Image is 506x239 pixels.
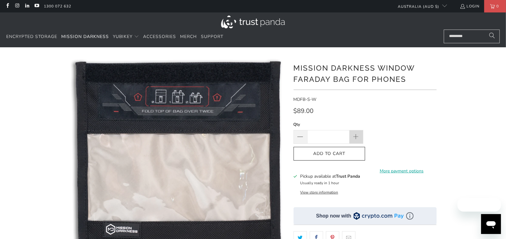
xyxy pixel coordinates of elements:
button: Add to Cart [294,147,365,161]
a: Merch [180,30,197,44]
nav: Translation missing: en.navigation.header.main_nav [6,30,223,44]
span: Accessories [143,34,176,40]
button: Search [484,30,500,43]
a: 1300 072 632 [44,3,71,10]
a: Encrypted Storage [6,30,57,44]
input: Search... [444,30,500,43]
span: MDFB-S-W [294,96,317,102]
a: Mission Darkness [61,30,109,44]
h1: Mission Darkness Window Faraday Bag for Phones [294,61,437,85]
img: Trust Panda Australia [221,16,285,28]
a: Trust Panda Australia on YouTube [34,4,39,9]
iframe: Message from company [457,198,501,212]
a: Trust Panda Australia on Facebook [5,4,10,9]
div: Shop now with [316,213,351,219]
a: Login [460,3,480,10]
span: Merch [180,34,197,40]
span: Encrypted Storage [6,34,57,40]
a: Accessories [143,30,176,44]
small: Usually ready in 1 hour [300,180,339,185]
h3: Pickup available at [300,173,360,180]
a: Trust Panda Australia on Instagram [14,4,20,9]
b: Trust Panda [336,173,360,179]
label: Qty [294,121,363,128]
a: Trust Panda Australia on LinkedIn [24,4,30,9]
button: View store information [300,190,338,195]
a: Support [201,30,223,44]
span: Support [201,34,223,40]
span: $89.00 [294,107,314,115]
a: More payment options [367,168,437,175]
span: YubiKey [113,34,132,40]
span: Add to Cart [300,151,359,157]
iframe: Button to launch messaging window [481,214,501,234]
span: Mission Darkness [61,34,109,40]
summary: YubiKey [113,30,139,44]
